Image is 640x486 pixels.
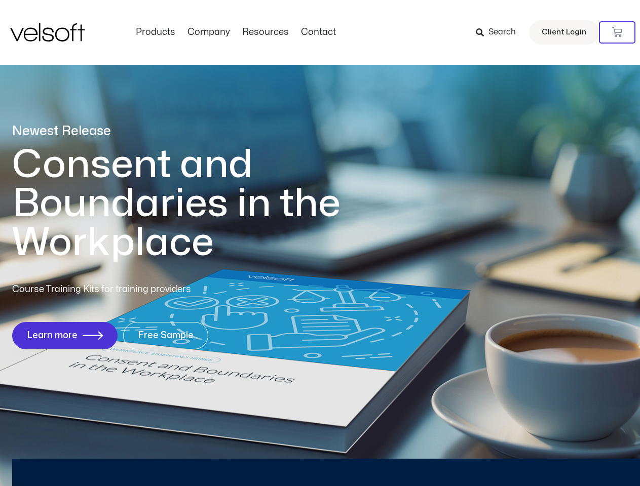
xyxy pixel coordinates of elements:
[236,27,295,38] a: ResourcesMenu Toggle
[12,322,118,349] a: Learn more
[542,26,586,39] span: Client Login
[12,123,382,140] p: Newest Release
[529,20,599,45] a: Client Login
[295,27,342,38] a: ContactMenu Toggle
[123,322,208,349] a: Free Sample
[130,27,181,38] a: ProductsMenu Toggle
[181,27,236,38] a: CompanyMenu Toggle
[138,331,194,341] span: Free Sample
[130,27,342,38] nav: Menu
[10,23,85,42] img: Velsoft Training Materials
[476,24,523,41] a: Search
[27,331,78,341] span: Learn more
[12,282,265,297] p: Course Training Kits for training providers
[488,26,516,39] span: Search
[12,145,382,262] h1: Consent and Boundaries in the Workplace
